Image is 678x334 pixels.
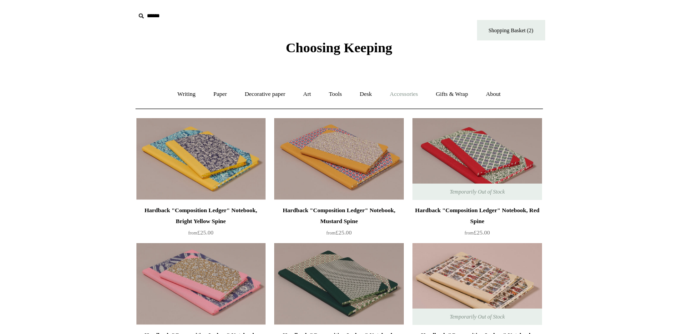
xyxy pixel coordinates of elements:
[188,230,197,235] span: from
[465,230,474,235] span: from
[188,229,214,236] span: £25.00
[412,118,542,200] img: Hardback "Composition Ledger" Notebook, Red Spine
[274,243,403,325] a: Hardback "Composition Ledger" Notebook, Green Spine Hardback "Composition Ledger" Notebook, Green...
[236,82,293,106] a: Decorative paper
[412,205,542,242] a: Hardback "Composition Ledger" Notebook, Red Spine from£25.00
[274,118,403,200] img: Hardback "Composition Ledger" Notebook, Mustard Spine
[427,82,476,106] a: Gifts & Wrap
[441,184,514,200] span: Temporarily Out of Stock
[412,243,542,325] img: Hardback "Composition Ledger" Notebook, Tarot
[139,205,263,227] div: Hardback "Composition Ledger" Notebook, Bright Yellow Spine
[477,82,509,106] a: About
[286,40,392,55] span: Choosing Keeping
[382,82,426,106] a: Accessories
[205,82,235,106] a: Paper
[477,20,545,40] a: Shopping Basket (2)
[136,243,266,325] img: Hardback "Composition Ledger" Notebook, Baby Pink Spine
[136,243,266,325] a: Hardback "Composition Ledger" Notebook, Baby Pink Spine Hardback "Composition Ledger" Notebook, B...
[321,82,350,106] a: Tools
[412,243,542,325] a: Hardback "Composition Ledger" Notebook, Tarot Hardback "Composition Ledger" Notebook, Tarot Tempo...
[136,205,266,242] a: Hardback "Composition Ledger" Notebook, Bright Yellow Spine from£25.00
[274,243,403,325] img: Hardback "Composition Ledger" Notebook, Green Spine
[441,309,514,325] span: Temporarily Out of Stock
[274,118,403,200] a: Hardback "Composition Ledger" Notebook, Mustard Spine Hardback "Composition Ledger" Notebook, Mus...
[136,118,266,200] img: Hardback "Composition Ledger" Notebook, Bright Yellow Spine
[169,82,204,106] a: Writing
[136,118,266,200] a: Hardback "Composition Ledger" Notebook, Bright Yellow Spine Hardback "Composition Ledger" Noteboo...
[276,205,401,227] div: Hardback "Composition Ledger" Notebook, Mustard Spine
[465,229,490,236] span: £25.00
[415,205,539,227] div: Hardback "Composition Ledger" Notebook, Red Spine
[274,205,403,242] a: Hardback "Composition Ledger" Notebook, Mustard Spine from£25.00
[286,47,392,54] a: Choosing Keeping
[412,118,542,200] a: Hardback "Composition Ledger" Notebook, Red Spine Hardback "Composition Ledger" Notebook, Red Spi...
[295,82,319,106] a: Art
[326,229,352,236] span: £25.00
[326,230,336,235] span: from
[352,82,380,106] a: Desk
